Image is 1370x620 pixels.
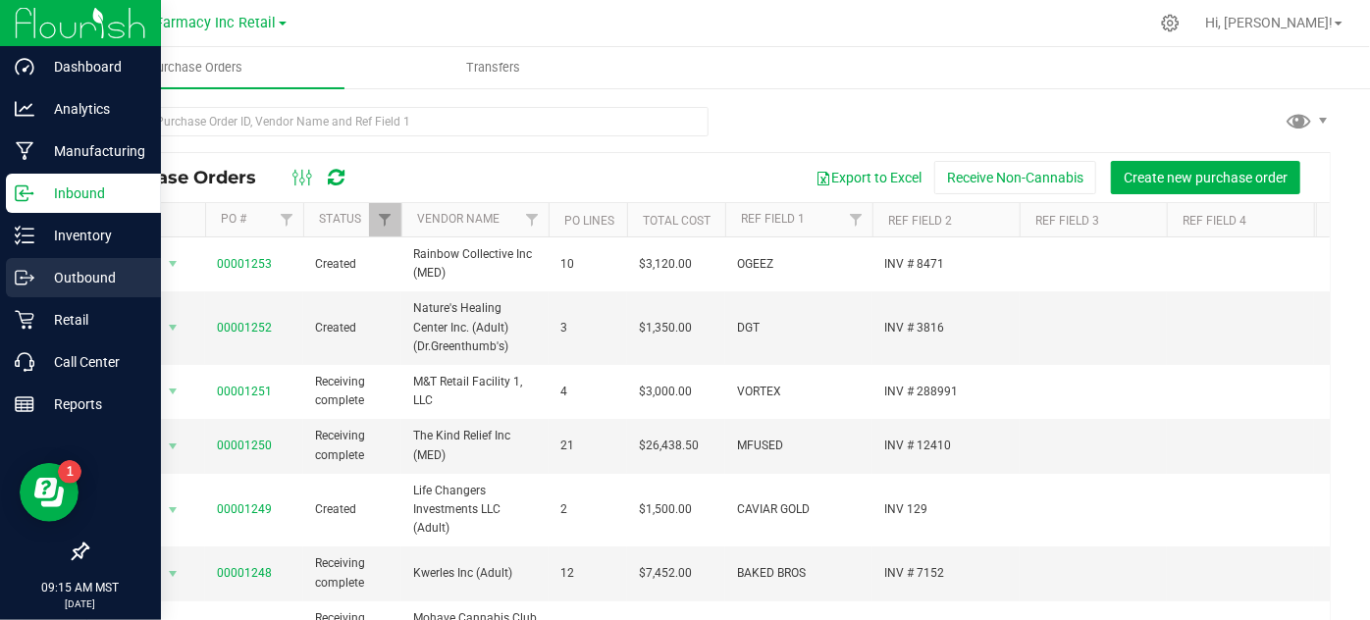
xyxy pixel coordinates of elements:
a: Ref Field 2 [888,214,952,228]
span: 2 [560,500,615,519]
span: Transfers [440,59,547,77]
span: Receiving complete [315,373,390,410]
span: Receiving complete [315,554,390,592]
p: Reports [34,392,152,416]
inline-svg: Manufacturing [15,141,34,161]
a: 00001249 [217,502,272,516]
a: Total Cost [643,214,711,228]
inline-svg: Outbound [15,268,34,287]
a: Ref Field 1 [741,212,805,226]
span: OGEEZ [737,255,861,274]
span: Purchase Orders [123,59,269,77]
span: M&T Retail Facility 1, LLC [413,373,537,410]
button: Receive Non-Cannabis [934,161,1096,194]
span: 21 [560,437,615,455]
a: Ref Field 4 [1183,214,1246,228]
a: 00001251 [217,385,272,398]
a: PO # [221,212,246,226]
span: MFUSED [737,437,861,455]
p: Analytics [34,97,152,121]
span: $3,120.00 [639,255,692,274]
a: Transfers [344,47,642,88]
a: PO Lines [564,214,614,228]
p: Inventory [34,224,152,247]
span: CAVIAR GOLD [737,500,861,519]
p: Inbound [34,181,152,205]
a: Filter [369,203,401,236]
span: Create new purchase order [1124,170,1288,185]
inline-svg: Inventory [15,226,34,245]
span: INV # 3816 [884,319,1008,337]
a: 00001252 [217,321,272,335]
span: INV # 7152 [884,564,1008,583]
span: INV # 288991 [884,383,1008,401]
span: Kwerles Inc (Adult) [413,564,537,583]
button: Create new purchase order [1111,161,1300,194]
span: The Kind Relief Inc (MED) [413,427,537,464]
button: Export to Excel [803,161,934,194]
p: Retail [34,308,152,332]
input: Search Purchase Order ID, Vendor Name and Ref Field 1 [86,107,709,136]
a: 00001253 [217,257,272,271]
a: Filter [516,203,549,236]
span: Rainbow Collective Inc (MED) [413,245,537,283]
span: Hi, [PERSON_NAME]! [1205,15,1333,30]
span: Created [315,255,390,274]
span: 10 [560,255,615,274]
span: select [161,433,185,460]
p: [DATE] [9,596,152,611]
p: Call Center [34,350,152,374]
span: INV 129 [884,500,1008,519]
span: 12 [560,564,615,583]
span: $26,438.50 [639,437,699,455]
a: Status [319,212,361,226]
inline-svg: Analytics [15,99,34,119]
span: 3 [560,319,615,337]
a: Filter [840,203,872,236]
inline-svg: Inbound [15,183,34,203]
span: Receiving complete [315,427,390,464]
p: 09:15 AM MST [9,579,152,596]
inline-svg: Dashboard [15,57,34,77]
span: VORTEX [737,383,861,401]
a: Vendor Name [417,212,500,226]
span: $1,350.00 [639,319,692,337]
div: Manage settings [1158,14,1183,32]
span: Life Changers Investments LLC (Adult) [413,482,537,539]
span: BAKED BROS [737,564,861,583]
inline-svg: Retail [15,310,34,330]
a: 00001250 [217,439,272,452]
span: Purchase Orders [102,167,276,188]
span: 4 [560,383,615,401]
span: DGT [737,319,861,337]
span: select [161,250,185,278]
inline-svg: Reports [15,394,34,414]
span: Globe Farmacy Inc Retail [115,15,277,31]
span: $1,500.00 [639,500,692,519]
a: Purchase Orders [47,47,344,88]
span: select [161,496,185,524]
a: Ref Field 3 [1035,214,1099,228]
span: $7,452.00 [639,564,692,583]
span: Created [315,319,390,337]
iframe: Resource center unread badge [58,460,81,484]
p: Outbound [34,266,152,289]
span: select [161,314,185,341]
span: INV # 12410 [884,437,1008,455]
span: Nature's Healing Center Inc. (Adult) (Dr.Greenthumb's) [413,299,537,356]
span: select [161,378,185,405]
inline-svg: Call Center [15,352,34,372]
a: 00001248 [217,566,272,580]
span: Created [315,500,390,519]
iframe: Resource center [20,463,79,522]
a: Filter [271,203,303,236]
p: Manufacturing [34,139,152,163]
p: Dashboard [34,55,152,78]
span: INV # 8471 [884,255,1008,274]
span: $3,000.00 [639,383,692,401]
span: select [161,560,185,588]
